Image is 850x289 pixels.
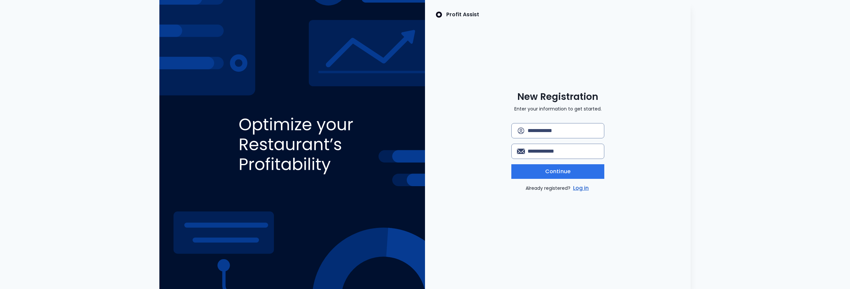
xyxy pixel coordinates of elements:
img: SpotOn Logo [436,11,442,19]
a: Log in [572,184,590,192]
span: Continue [545,168,570,176]
span: New Registration [517,91,598,103]
p: Profit Assist [446,11,479,19]
button: Continue [511,164,604,179]
p: Enter your information to get started. [514,106,602,112]
p: Already registered? [526,184,590,192]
